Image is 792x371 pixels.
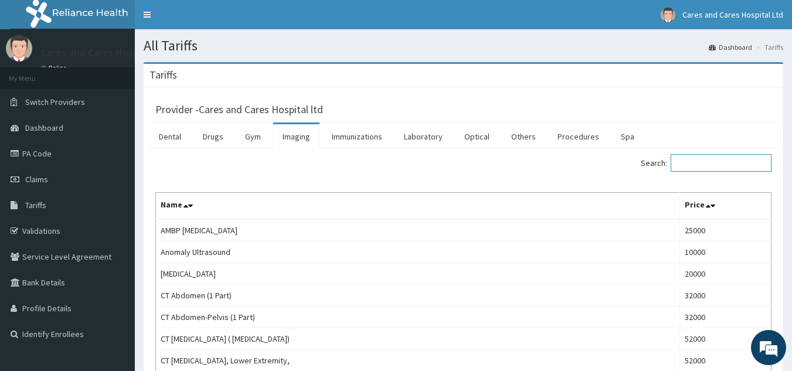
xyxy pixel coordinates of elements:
div: Minimize live chat window [192,6,220,34]
input: Search: [671,154,771,172]
td: 20000 [679,263,771,285]
h3: Tariffs [149,70,177,80]
span: We're online! [68,111,162,229]
td: 25000 [679,219,771,241]
a: Imaging [273,124,319,149]
td: 32000 [679,307,771,328]
a: Procedures [548,124,609,149]
a: Gym [236,124,270,149]
td: CT [MEDICAL_DATA] ( [MEDICAL_DATA]) [156,328,680,350]
th: Name [156,193,680,220]
th: Price [679,193,771,220]
a: Dashboard [709,42,752,52]
h3: Provider - Cares and Cares Hospital ltd [155,104,323,115]
td: AMBP [MEDICAL_DATA] [156,219,680,241]
a: Others [502,124,545,149]
span: Cares and Cares Hospital Ltd [682,9,783,20]
label: Search: [641,154,771,172]
div: Chat with us now [61,66,197,81]
td: 10000 [679,241,771,263]
li: Tariffs [753,42,783,52]
a: Drugs [193,124,233,149]
a: Optical [455,124,499,149]
span: Switch Providers [25,97,85,107]
td: CT Abdomen (1 Part) [156,285,680,307]
img: User Image [661,8,675,22]
span: Tariffs [25,200,46,210]
td: Anomaly Ultrasound [156,241,680,263]
a: Laboratory [395,124,452,149]
a: Spa [611,124,644,149]
td: [MEDICAL_DATA] [156,263,680,285]
img: User Image [6,35,32,62]
p: Cares and Cares Hospital Ltd [41,47,172,58]
span: Dashboard [25,122,63,133]
h1: All Tariffs [144,38,783,53]
td: CT Abdomen-Pelvis (1 Part) [156,307,680,328]
td: 32000 [679,285,771,307]
td: 52000 [679,328,771,350]
a: Online [41,64,69,72]
textarea: Type your message and hit 'Enter' [6,247,223,288]
a: Immunizations [322,124,392,149]
img: d_794563401_company_1708531726252_794563401 [22,59,47,88]
a: Dental [149,124,191,149]
span: Claims [25,174,48,185]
